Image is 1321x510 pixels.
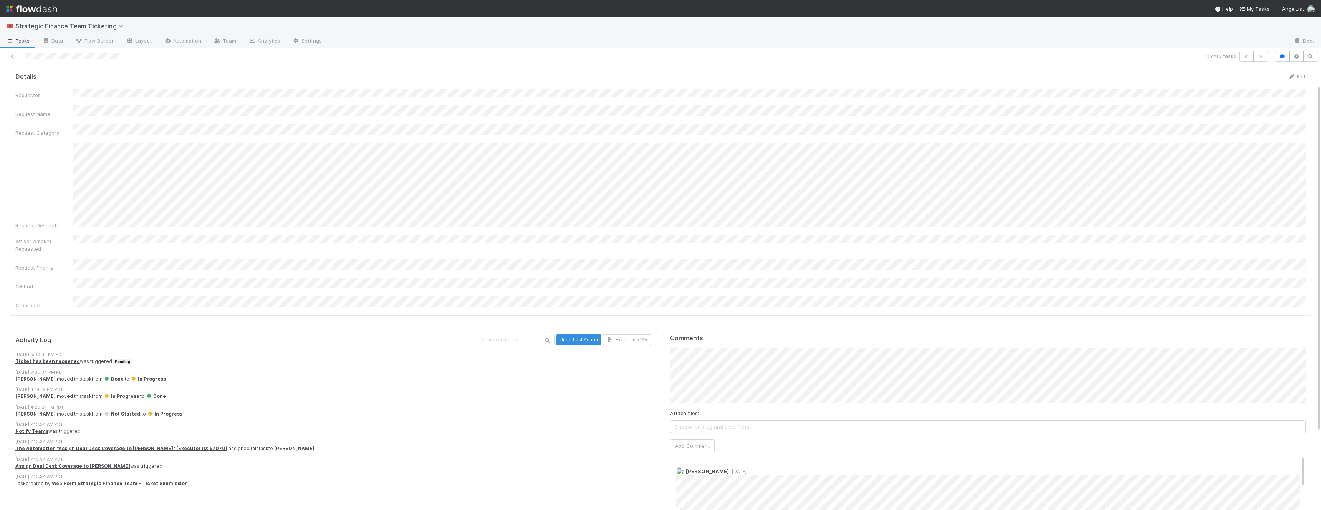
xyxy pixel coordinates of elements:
[15,411,56,417] strong: [PERSON_NAME]
[104,376,124,382] span: Done
[686,468,729,474] span: [PERSON_NAME]
[556,334,601,345] button: Undo Last Action
[131,376,166,382] span: In Progress
[15,445,651,452] div: assigned this task to
[15,463,130,469] a: Assign Deal Desk Coverage to [PERSON_NAME]
[15,129,73,137] div: Request Category
[147,411,182,417] span: In Progress
[603,334,651,345] button: Export as CSV
[15,428,48,434] a: Notify Teams
[15,445,227,451] a: The Automation "Assign Deal Desk Coverage to [PERSON_NAME]" (Executor ID: 57070)
[1239,6,1270,12] span: My Tasks
[15,351,651,358] div: [DATE] 5:00:35 PM PDT
[15,73,36,81] h5: Details
[104,393,139,399] span: In Progress
[670,409,699,417] label: Attach files:
[1288,73,1306,79] a: Edit
[15,474,651,480] div: [DATE] 7:10:34 AM PDT
[286,35,328,48] a: Settings
[670,439,715,452] button: Add Comment
[478,335,555,345] input: Search activities...
[15,376,651,382] div: moved this task from to
[670,421,1305,433] span: Choose or drag and drop file(s)
[15,222,73,229] div: Request Description
[1239,5,1270,13] a: My Tasks
[670,334,1306,342] h5: Comments
[36,35,69,48] a: Data
[15,376,56,382] strong: [PERSON_NAME]
[15,404,651,411] div: [DATE] 4:20:27 PM PDT
[6,23,14,29] span: 🎟️
[104,411,140,417] span: Not Started
[15,439,651,445] div: [DATE] 7:10:34 AM PDT
[69,35,120,48] a: Flow Builder
[52,480,188,486] strong: Web Form Strategic Finance Team - Ticket Submission
[158,35,207,48] a: Automation
[6,37,30,45] span: Tasks
[15,264,73,272] div: Request Priority
[15,386,651,393] div: [DATE] 4:14:19 PM PDT
[15,358,651,365] div: was triggered
[207,35,242,48] a: Team
[676,467,684,475] img: avatar_f2899df2-d2b9-483b-a052-ca3b1db2e5e2.png
[15,110,73,118] div: Request Name
[15,22,127,30] span: Strategic Finance Team Ticketing
[274,445,315,451] strong: [PERSON_NAME]
[113,359,131,364] span: Pending
[15,283,73,290] div: CR Pod
[1282,6,1304,12] span: AngelList
[1288,35,1321,48] a: Docs
[15,456,651,463] div: [DATE] 7:10:34 AM PDT
[75,37,114,45] span: Flow Builder
[15,421,651,428] div: [DATE] 7:10:34 AM PDT
[15,301,73,309] div: Created On
[15,369,651,376] div: [DATE] 5:00:34 PM PDT
[242,35,286,48] a: Analytics
[15,411,651,417] div: moved this task from to
[15,237,73,253] div: Waiver Amount Requested
[15,358,80,364] a: Ticket has been reopened
[15,393,651,400] div: moved this task from to
[15,336,476,344] h5: Activity Log
[1307,5,1315,13] img: avatar_aa4fbed5-f21b-48f3-8bdd-57047a9d59de.png
[15,480,651,487] div: Task created by
[729,469,747,474] span: [DATE]
[6,2,57,15] img: logo-inverted-e16ddd16eac7371096b0.svg
[146,393,166,399] span: Done
[15,428,651,435] div: was triggered
[15,91,73,99] div: Requester
[1215,5,1233,13] div: Help
[1205,52,1236,60] span: 10 of 45 tasks
[15,463,651,470] div: was triggered
[120,35,158,48] a: Layout
[15,393,56,399] strong: [PERSON_NAME]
